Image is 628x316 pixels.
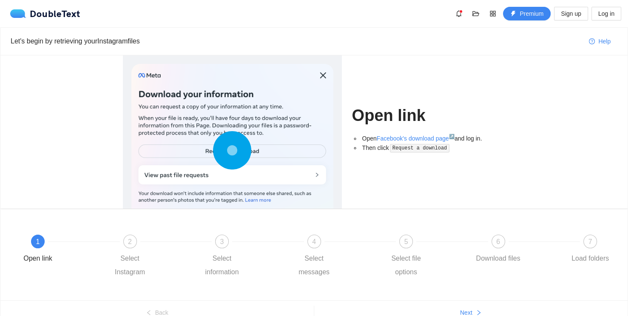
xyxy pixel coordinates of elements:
[390,144,449,152] code: Request a download
[23,252,52,265] div: Open link
[11,36,582,46] div: Let's begin by retrieving your Instagram files
[377,135,455,142] a: Facebook's download page↗
[197,252,247,279] div: Select information
[128,238,132,245] span: 2
[510,11,516,17] span: thunderbolt
[404,238,408,245] span: 5
[476,252,520,265] div: Download files
[105,235,198,279] div: 2Select Instagram
[486,7,500,20] button: appstore
[10,9,80,18] a: logoDoubleText
[381,252,431,279] div: Select file options
[503,7,551,20] button: thunderboltPremium
[381,235,474,279] div: 5Select file options
[10,9,80,18] div: DoubleText
[312,238,316,245] span: 4
[589,38,595,45] span: question-circle
[220,238,224,245] span: 3
[561,9,581,18] span: Sign up
[486,10,499,17] span: appstore
[591,7,621,20] button: Log in
[361,143,506,153] li: Then click
[520,9,543,18] span: Premium
[290,235,382,279] div: 4Select messages
[582,34,617,48] button: question-circleHelp
[565,235,615,265] div: 7Load folders
[290,252,339,279] div: Select messages
[469,10,482,17] span: folder-open
[352,106,506,126] h1: Open link
[197,235,290,279] div: 3Select information
[449,134,455,139] sup: ↗
[474,235,566,265] div: 6Download files
[452,10,465,17] span: bell
[598,37,611,46] span: Help
[588,238,592,245] span: 7
[469,7,483,20] button: folder-open
[105,252,155,279] div: Select Instagram
[452,7,466,20] button: bell
[496,238,500,245] span: 6
[571,252,609,265] div: Load folders
[13,235,105,265] div: 1Open link
[10,9,30,18] img: logo
[554,7,588,20] button: Sign up
[598,9,614,18] span: Log in
[36,238,40,245] span: 1
[361,134,506,143] li: Open and log in.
